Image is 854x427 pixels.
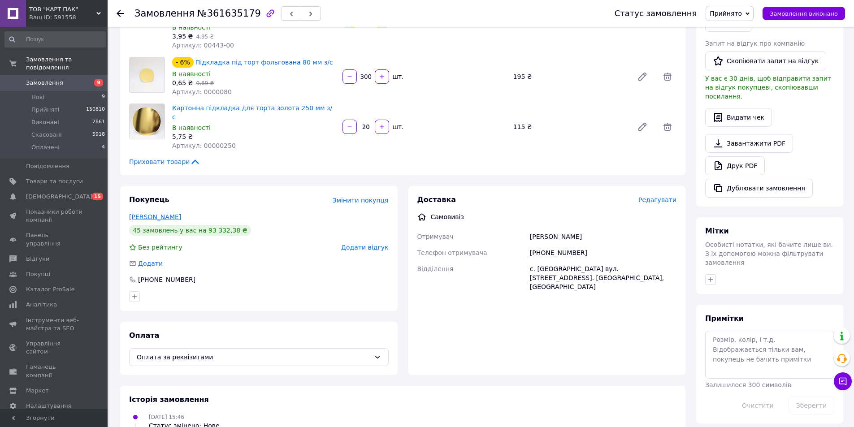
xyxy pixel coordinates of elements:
[31,118,59,126] span: Виконані
[138,260,163,267] span: Додати
[129,157,200,166] span: Приховати товари
[710,10,742,17] span: Прийнято
[94,79,103,86] span: 9
[172,57,194,68] div: - 6%
[615,9,697,18] div: Статус замовлення
[659,118,676,136] span: Видалити
[172,104,332,121] a: Картонна підкладка для торта золота 250 мм з/с
[92,118,105,126] span: 2861
[333,197,389,204] span: Змінити покупця
[763,7,845,20] button: Замовлення виконано
[31,143,60,151] span: Оплачені
[429,212,466,221] div: Самовивіз
[390,122,404,131] div: шт.
[705,156,765,175] a: Друк PDF
[528,261,678,295] div: с. [GEOGRAPHIC_DATA] вул. [STREET_ADDRESS]. [GEOGRAPHIC_DATA], [GEOGRAPHIC_DATA]
[92,193,103,200] span: 15
[172,124,211,131] span: В наявності
[26,387,49,395] span: Маркет
[341,244,388,251] span: Додати відгук
[195,59,333,66] a: Підкладка під торт фольгована 80 мм з/с
[197,8,261,19] span: №361635179
[31,106,59,114] span: Прийняті
[129,331,159,340] span: Оплата
[172,70,211,78] span: В наявності
[102,143,105,151] span: 4
[26,79,63,87] span: Замовлення
[172,33,193,40] span: 3,95 ₴
[172,79,193,86] span: 0,65 ₴
[26,231,83,247] span: Панель управління
[92,131,105,139] span: 5918
[31,131,62,139] span: Скасовані
[705,75,831,100] span: У вас є 30 днів, щоб відправити запит на відгук покупцеві, скопіювавши посилання.
[129,225,251,236] div: 45 замовлень у вас на 93 332,38 ₴
[528,245,678,261] div: [PHONE_NUMBER]
[705,108,772,127] button: Видати чек
[26,193,92,201] span: [DEMOGRAPHIC_DATA]
[26,208,83,224] span: Показники роботи компанії
[196,80,214,86] span: 0,69 ₴
[705,381,791,388] span: Залишилося 300 символів
[130,57,165,92] img: Підкладка під торт фольгована 80 мм з/с
[26,270,50,278] span: Покупці
[26,363,83,379] span: Гаманець компанії
[130,104,165,139] img: Картонна підкладка для торта золота 250 мм з/с
[417,249,487,256] span: Телефон отримувача
[705,134,793,153] a: Завантажити PDF
[26,177,83,185] span: Товари та послуги
[172,24,211,31] span: В наявності
[633,68,651,86] a: Редагувати
[29,5,96,13] span: ТОВ "КАРТ ПАК"
[172,142,236,149] span: Артикул: 00000250
[134,8,195,19] span: Замовлення
[26,56,108,72] span: Замовлення та повідомлення
[705,314,744,323] span: Примітки
[705,241,833,266] span: Особисті нотатки, які бачите лише ви. З їх допомогою можна фільтрувати замовлення
[137,275,196,284] div: [PHONE_NUMBER]
[705,40,805,47] span: Запит на відгук про компанію
[29,13,108,22] div: Ваш ID: 591558
[26,316,83,332] span: Інструменти веб-майстра та SEO
[26,340,83,356] span: Управління сайтом
[26,162,69,170] span: Повідомлення
[417,233,454,240] span: Отримувач
[705,227,729,235] span: Мітки
[26,301,57,309] span: Аналітика
[638,196,676,203] span: Редагувати
[26,285,74,293] span: Каталог ProSale
[834,372,852,390] button: Чат з покупцем
[117,9,124,18] div: Повернутися назад
[137,352,370,362] span: Оплата за реквізитами
[129,213,181,220] a: [PERSON_NAME]
[172,132,335,141] div: 5,75 ₴
[129,195,169,204] span: Покупець
[705,52,826,70] button: Скопіювати запит на відгук
[172,42,234,49] span: Артикул: 00443-00
[31,93,44,101] span: Нові
[172,88,232,95] span: Артикул: 0000080
[633,118,651,136] a: Редагувати
[26,402,72,410] span: Налаштування
[129,395,209,404] span: Історія замовлення
[102,93,105,101] span: 9
[86,106,105,114] span: 150810
[770,10,838,17] span: Замовлення виконано
[417,195,456,204] span: Доставка
[149,414,184,420] span: [DATE] 15:46
[26,255,49,263] span: Відгуки
[390,72,404,81] div: шт.
[528,229,678,245] div: [PERSON_NAME]
[417,265,454,272] span: Відділення
[196,34,214,40] span: 4,95 ₴
[510,70,630,83] div: 195 ₴
[510,121,630,133] div: 115 ₴
[4,31,106,47] input: Пошук
[659,68,676,86] span: Видалити
[138,244,182,251] span: Без рейтингу
[705,179,813,198] button: Дублювати замовлення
